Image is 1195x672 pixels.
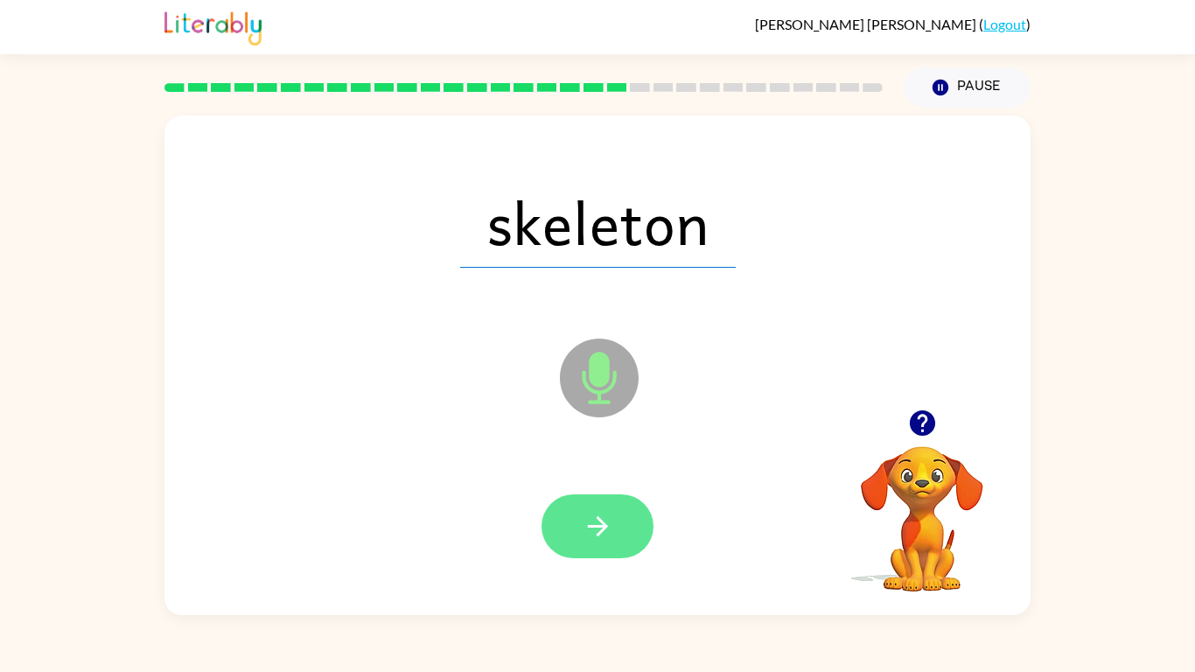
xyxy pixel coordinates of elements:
[755,16,979,32] span: [PERSON_NAME] [PERSON_NAME]
[755,16,1031,32] div: ( )
[460,177,736,268] span: skeleton
[164,7,262,45] img: Literably
[983,16,1026,32] a: Logout
[904,67,1031,108] button: Pause
[835,419,1010,594] video: Your browser must support playing .mp4 files to use Literably. Please try using another browser.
